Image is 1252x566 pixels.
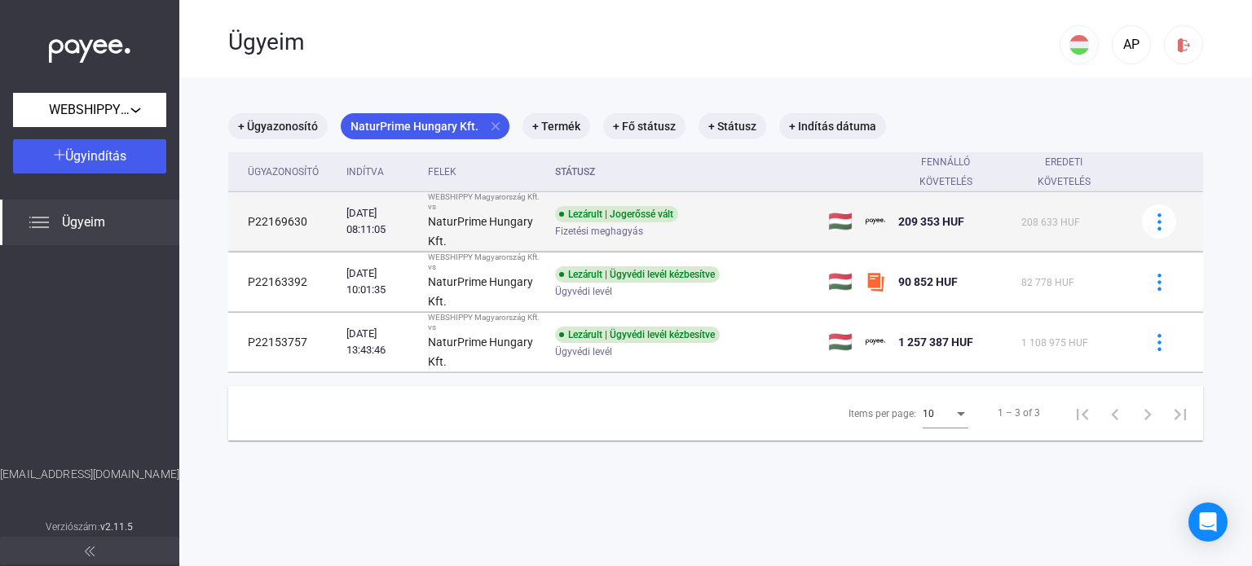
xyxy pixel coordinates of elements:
mat-chip: + Státusz [699,113,766,139]
strong: v2.11.5 [100,521,134,533]
td: P22169630 [228,192,340,252]
div: Indítva [346,162,415,182]
span: 209 353 HUF [898,215,964,228]
strong: NaturPrime Hungary Kft. [428,215,533,248]
img: list.svg [29,213,49,232]
mat-chip: + Fő státusz [603,113,686,139]
span: 82 778 HUF [1021,277,1074,288]
img: szamlazzhu-mini [866,272,885,292]
button: WEBSHIPPY Magyarország Kft. [13,93,166,127]
span: 208 633 HUF [1021,217,1080,228]
button: Ügyindítás [13,139,166,173]
img: plus-white.svg [54,149,65,160]
div: 1 – 3 of 3 [998,403,1040,423]
span: 90 852 HUF [898,275,958,288]
div: Indítva [346,162,384,182]
img: arrow-double-left-grey.svg [85,546,95,556]
div: WEBSHIPPY Magyarország Kft. vs [428,192,542,212]
div: Fennálló követelés [898,152,994,191]
div: Ügyazonosító [248,162,333,182]
span: 1 108 975 HUF [1021,337,1088,349]
div: Ügyeim [228,29,1060,56]
span: Ügyvédi levél [555,342,612,362]
td: 🇭🇺 [822,192,859,252]
mat-chip: + Ügyazonosító [228,113,328,139]
td: 🇭🇺 [822,252,859,312]
button: Previous page [1099,397,1131,429]
img: payee-logo [866,212,885,231]
mat-chip: + Termék [522,113,590,139]
button: First page [1066,397,1099,429]
td: P22153757 [228,313,340,372]
span: Fizetési meghagyás [555,222,643,241]
img: more-blue [1151,274,1168,291]
button: Next page [1131,397,1164,429]
mat-icon: close [488,119,503,134]
mat-chip: + Indítás dátuma [779,113,886,139]
div: AP [1118,35,1145,55]
div: Lezárult | Ügyvédi levél kézbesítve [555,327,720,343]
div: WEBSHIPPY Magyarország Kft. vs [428,252,542,272]
strong: NaturPrime Hungary Kft. [428,336,533,368]
button: AP [1112,25,1151,64]
img: more-blue [1151,213,1168,230]
button: Last page [1164,397,1197,429]
div: Eredeti követelés [1021,152,1107,191]
img: HU [1069,35,1089,55]
div: Open Intercom Messenger [1188,502,1228,542]
td: 🇭🇺 [822,313,859,372]
span: WEBSHIPPY Magyarország Kft. [49,100,130,120]
mat-select: Items per page: [923,403,968,423]
span: Ügyindítás [65,148,126,164]
span: 10 [923,408,934,419]
img: logout-red [1175,37,1192,54]
img: more-blue [1151,334,1168,351]
div: WEBSHIPPY Magyarország Kft. vs [428,313,542,332]
span: Ügyvédi levél [555,282,612,301]
span: Ügyeim [62,213,105,232]
strong: NaturPrime Hungary Kft. [428,275,533,308]
div: [DATE] 08:11:05 [346,205,415,238]
img: payee-logo [866,332,885,352]
img: white-payee-white-dot.svg [49,30,130,64]
th: Státusz [549,152,822,192]
div: Eredeti követelés [1021,152,1122,191]
div: Ügyazonosító [248,162,319,182]
button: HU [1060,25,1099,64]
div: Fennálló követelés [898,152,1008,191]
span: 1 257 387 HUF [898,336,973,349]
div: Lezárult | Jogerőssé vált [555,206,678,222]
button: more-blue [1142,204,1176,239]
div: Felek [428,162,456,182]
div: [DATE] 13:43:46 [346,326,415,358]
div: Lezárult | Ügyvédi levél kézbesítve [555,266,720,283]
button: logout-red [1164,25,1203,64]
div: [DATE] 10:01:35 [346,265,415,298]
mat-chip: NaturPrime Hungary Kft. [341,113,509,139]
button: more-blue [1142,265,1176,299]
div: Items per page: [849,404,916,423]
button: more-blue [1142,325,1176,359]
td: P22163392 [228,252,340,312]
div: Felek [428,162,542,182]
